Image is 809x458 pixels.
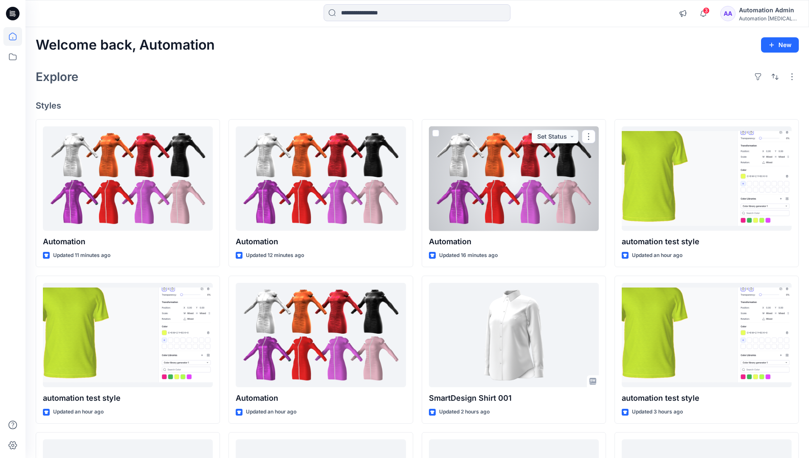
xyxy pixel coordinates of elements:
a: Automation [429,126,599,231]
p: Updated an hour ago [53,408,104,416]
div: AA [720,6,736,21]
h4: Styles [36,101,799,111]
p: automation test style [622,236,792,248]
a: automation test style [43,283,213,388]
p: Updated an hour ago [632,251,682,260]
a: Automation [43,126,213,231]
p: SmartDesign Shirt 001 [429,392,599,404]
p: Updated 11 minutes ago [53,251,110,260]
p: Automation [236,392,406,404]
a: SmartDesign Shirt 001 [429,283,599,388]
a: Automation [236,283,406,388]
p: Updated 16 minutes ago [439,251,498,260]
p: Updated 3 hours ago [632,408,683,416]
a: automation test style [622,283,792,388]
div: Automation Admin [739,5,798,15]
p: automation test style [622,392,792,404]
a: automation test style [622,126,792,231]
p: Automation [429,236,599,248]
div: Automation [MEDICAL_DATA]... [739,15,798,22]
h2: Explore [36,70,79,84]
h2: Welcome back, Automation [36,37,215,53]
p: Automation [43,236,213,248]
p: Updated 2 hours ago [439,408,490,416]
p: Automation [236,236,406,248]
p: automation test style [43,392,213,404]
p: Updated 12 minutes ago [246,251,304,260]
span: 3 [703,7,710,14]
p: Updated an hour ago [246,408,296,416]
button: New [761,37,799,53]
a: Automation [236,126,406,231]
